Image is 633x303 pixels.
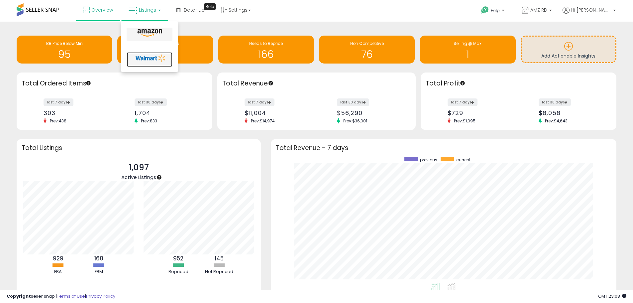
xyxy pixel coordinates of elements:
span: Help [491,8,500,13]
a: Selling @ Max 1 [420,36,515,64]
span: previous [420,157,437,163]
b: 168 [94,254,103,262]
span: Active Listings [121,174,156,181]
b: 145 [215,254,224,262]
div: $11,004 [245,109,312,116]
b: 952 [173,254,183,262]
div: seller snap | | [7,293,115,300]
span: Prev: $4,643 [542,118,571,124]
h3: Total Ordered Items [22,79,207,88]
i: Get Help [481,6,489,14]
span: BB Price Below Min [46,41,83,46]
span: DataHub [184,7,205,13]
div: $56,290 [337,109,404,116]
div: 303 [44,109,110,116]
h1: 2 [121,49,210,60]
h1: 95 [20,49,109,60]
h1: 166 [222,49,311,60]
label: last 30 days [539,98,571,106]
span: Non Competitive [350,41,384,46]
span: Hi [PERSON_NAME] [571,7,611,13]
h3: Total Revenue [222,79,411,88]
div: $729 [448,109,514,116]
span: Prev: 833 [138,118,160,124]
h1: 1 [423,49,512,60]
div: FBM [79,269,119,275]
span: Listings [139,7,156,13]
span: Overview [91,7,113,13]
a: Hi [PERSON_NAME] [563,7,616,22]
span: Prev: $36,001 [340,118,370,124]
label: last 7 days [44,98,73,106]
label: last 30 days [135,98,167,106]
h3: Total Listings [22,145,256,150]
span: Prev: $14,974 [248,118,278,124]
div: $6,056 [539,109,605,116]
a: Inventory Age 2 [117,36,213,64]
span: Needs to Reprice [249,41,283,46]
div: 1,704 [135,109,201,116]
div: Repriced [158,269,198,275]
a: Privacy Policy [86,293,115,299]
span: Inventory Age [152,41,179,46]
div: Tooltip anchor [268,80,274,86]
h3: Total Profit [426,79,611,88]
div: Not Repriced [199,269,239,275]
a: Add Actionable Insights [522,37,615,62]
label: last 7 days [245,98,274,106]
h1: 76 [322,49,411,60]
span: current [456,157,471,163]
a: Needs to Reprice 166 [218,36,314,64]
a: Help [476,1,511,22]
span: AMZ RD [530,7,547,13]
a: Terms of Use [57,293,85,299]
div: Tooltip anchor [156,174,162,180]
p: 1,097 [121,161,156,174]
b: 929 [53,254,63,262]
strong: Copyright [7,293,31,299]
label: last 30 days [337,98,369,106]
div: Tooltip anchor [204,3,216,10]
div: Tooltip anchor [85,80,91,86]
span: Add Actionable Insights [541,53,595,59]
div: FBA [38,269,78,275]
span: Prev: $1,095 [451,118,479,124]
div: Tooltip anchor [460,80,466,86]
span: Prev: 438 [47,118,70,124]
a: Non Competitive 76 [319,36,415,64]
label: last 7 days [448,98,477,106]
a: BB Price Below Min 95 [17,36,112,64]
span: 2025-08-10 23:08 GMT [598,293,626,299]
span: Selling @ Max [454,41,481,46]
h3: Total Revenue - 7 days [276,145,611,150]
